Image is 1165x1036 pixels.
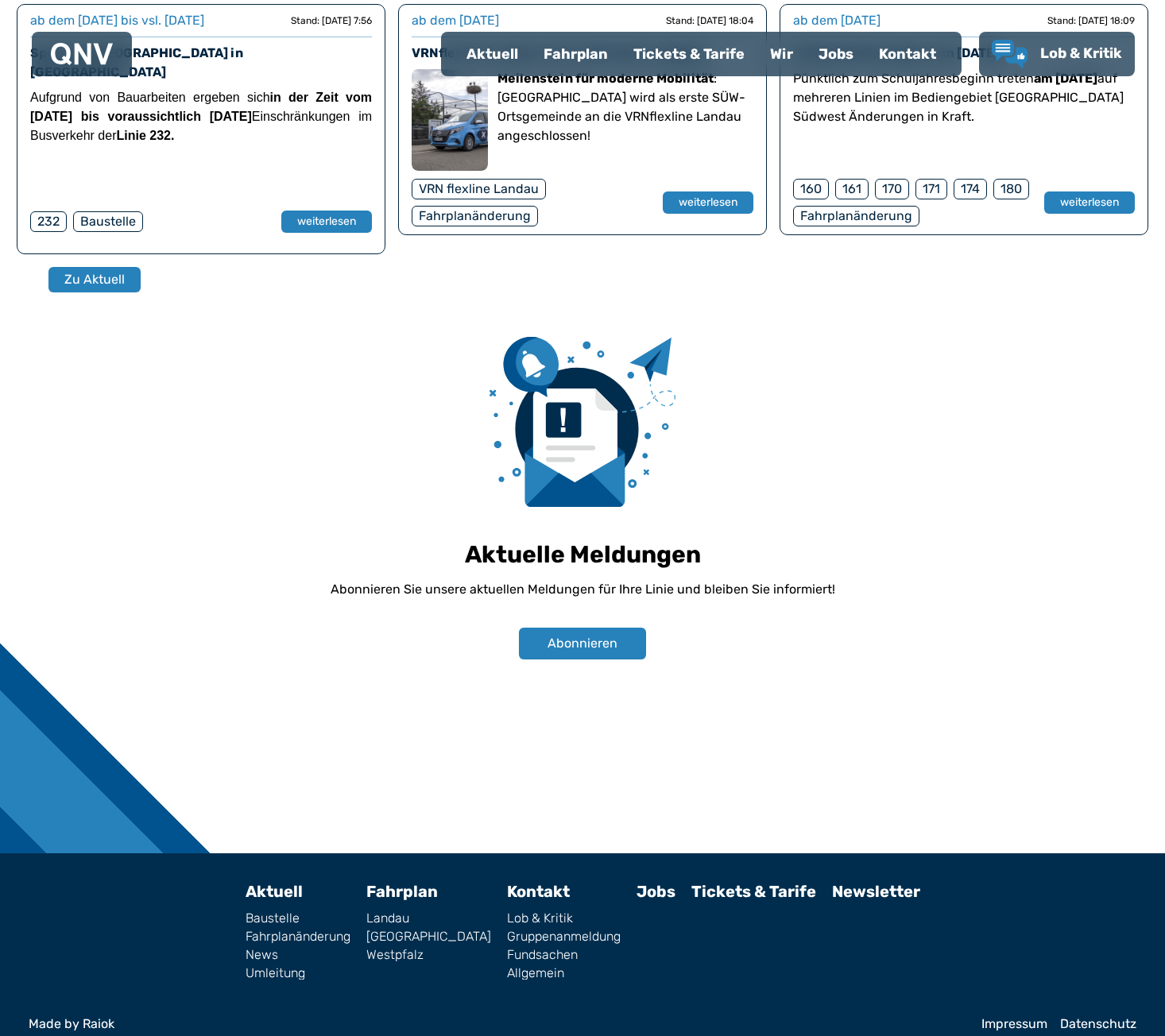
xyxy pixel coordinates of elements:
[246,882,303,901] a: Aktuell
[366,930,491,943] a: [GEOGRAPHIC_DATA]
[507,930,621,943] a: Gruppenanmeldung
[793,69,1135,126] p: Pünktlich zum Schuljahresbeginn treten auf mehreren Linien im Bediengebiet [GEOGRAPHIC_DATA] Südw...
[548,634,617,653] span: Abonnieren
[1040,44,1122,62] span: Lob & Kritik
[507,967,621,980] a: Allgemein
[246,912,350,925] a: Baustelle
[793,206,919,226] div: Fahrplanänderung
[454,33,531,75] a: Aktuell
[29,1018,969,1030] a: Made by Raiok
[1047,14,1135,27] div: Stand: [DATE] 18:09
[48,267,141,292] button: Zu Aktuell
[793,11,881,30] div: ab dem [DATE]
[875,179,909,199] div: 170
[412,69,488,171] img: Vorschaubild
[30,91,372,142] span: Aufgrund von Bauarbeiten ergeben sich Einschränkungen im Busverkehr der
[519,628,646,659] button: Abonnieren
[412,206,538,226] div: Fahrplanänderung
[246,930,350,943] a: Fahrplanänderung
[835,179,869,199] div: 161
[793,179,829,199] div: 160
[412,179,546,199] div: VRN flexline Landau
[117,129,175,142] strong: Linie 232.
[691,882,816,901] a: Tickets & Tarife
[412,45,706,60] a: VRNflexline Landau wird um Bornheim ergänzt
[331,580,835,599] p: Abonnieren Sie unsere aktuellen Meldungen für Ihre Linie und bleiben Sie informiert!
[281,211,372,233] button: weiterlesen
[1060,1018,1136,1030] a: Datenschutz
[30,11,204,30] div: ab dem [DATE] bis vsl. [DATE]
[832,882,920,901] a: Newsletter
[621,33,757,75] a: Tickets & Tarife
[30,211,67,232] div: 232
[992,40,1122,68] a: Lob & Kritik
[366,882,438,901] a: Fahrplan
[497,69,753,145] p: : [GEOGRAPHIC_DATA] wird als erste SÜW-Ortsgemeinde an die VRNflexline Landau angeschlossen!
[507,949,621,961] a: Fundsachen
[497,71,714,86] strong: Meilenstein für moderne Mobilität
[490,337,675,507] img: newsletter
[531,33,621,75] a: Fahrplan
[412,11,499,30] div: ab dem [DATE]
[366,912,491,925] a: Landau
[465,540,701,569] h1: Aktuelle Meldungen
[637,882,675,901] a: Jobs
[981,1018,1047,1030] a: Impressum
[1034,71,1097,86] strong: am [DATE]
[806,33,866,75] a: Jobs
[30,45,243,79] a: Sperrung [GEOGRAPHIC_DATA] in [GEOGRAPHIC_DATA]
[663,191,753,214] button: weiterlesen
[246,967,350,980] a: Umleitung
[30,91,372,123] strong: in der Zeit vom [DATE] bis voraussichtlich [DATE]
[73,211,143,232] div: Baustelle
[666,14,753,27] div: Stand: [DATE] 18:04
[291,14,372,27] div: Stand: [DATE] 7:56
[866,33,949,75] a: Kontakt
[51,38,113,70] a: QNV Logo
[246,949,350,961] a: News
[1044,191,1135,214] button: weiterlesen
[366,949,491,961] a: Westpfalz
[915,179,947,199] div: 171
[507,882,570,901] a: Kontakt
[954,179,987,199] div: 174
[51,43,113,65] img: QNV Logo
[757,33,806,75] a: Wir
[993,179,1029,199] div: 180
[507,912,621,925] a: Lob & Kritik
